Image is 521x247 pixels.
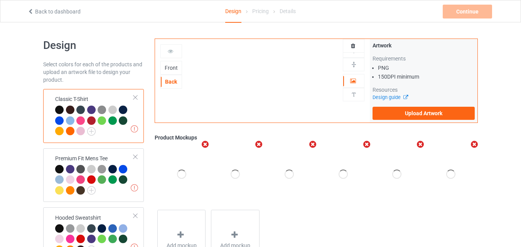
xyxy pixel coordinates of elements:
label: Upload Artwork [373,107,475,120]
i: Remove mockup [254,140,264,148]
li: PNG [378,64,475,72]
div: Requirements [373,55,475,62]
img: exclamation icon [131,125,138,133]
div: Artwork [373,42,475,49]
div: Select colors for each of the products and upload an artwork file to design your product. [43,60,144,84]
div: Product Mockups [155,134,478,141]
div: Design [225,0,241,23]
img: svg+xml;base64,PD94bWwgdmVyc2lvbj0iMS4wIiBlbmNvZGluZz0iVVRGLTgiPz4KPHN2ZyB3aWR0aD0iMjJweCIgaGVpZ2... [87,127,96,136]
a: Back to dashboard [27,8,81,15]
i: Remove mockup [308,140,318,148]
div: Resources [373,86,475,94]
img: heather_texture.png [98,165,106,173]
img: svg%3E%0A [350,61,357,68]
div: Classic T-Shirt [43,89,144,143]
div: Front [161,64,182,72]
div: Premium Fit Mens Tee [55,155,134,194]
div: Details [280,0,296,22]
img: heather_texture.png [98,106,106,114]
i: Remove mockup [470,140,479,148]
i: Remove mockup [362,140,371,148]
img: svg%3E%0A [350,91,357,98]
i: Remove mockup [200,140,210,148]
img: exclamation icon [131,184,138,192]
a: Design guide [373,94,408,100]
h1: Design [43,39,144,52]
img: svg+xml;base64,PD94bWwgdmVyc2lvbj0iMS4wIiBlbmNvZGluZz0iVVRGLTgiPz4KPHN2ZyB3aWR0aD0iMjJweCIgaGVpZ2... [87,186,96,195]
div: Premium Fit Mens Tee [43,148,144,202]
i: Remove mockup [416,140,425,148]
li: 150 DPI minimum [378,73,475,81]
div: Pricing [252,0,269,22]
div: Back [161,78,182,86]
div: Classic T-Shirt [55,95,134,135]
